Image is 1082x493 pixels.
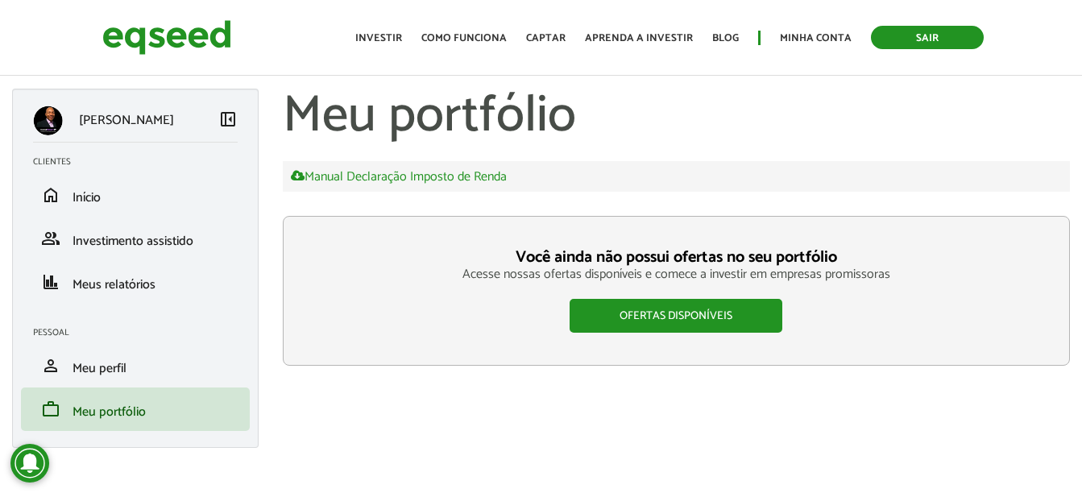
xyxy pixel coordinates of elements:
span: home [41,185,60,205]
li: Meu perfil [21,344,250,387]
span: left_panel_close [218,110,238,129]
h3: Você ainda não possui ofertas no seu portfólio [316,249,1037,267]
img: EqSeed [102,16,231,59]
p: [PERSON_NAME] [79,113,174,128]
li: Início [21,173,250,217]
a: workMeu portfólio [33,400,238,419]
h2: Pessoal [33,328,250,338]
span: Meus relatórios [73,274,155,296]
a: homeInício [33,185,238,205]
li: Investimento assistido [21,217,250,260]
span: Meu perfil [73,358,126,379]
a: personMeu perfil [33,356,238,375]
span: person [41,356,60,375]
span: Início [73,187,101,209]
a: Captar [526,33,566,43]
a: Manual Declaração Imposto de Renda [291,169,507,184]
a: Ofertas disponíveis [570,299,782,333]
span: work [41,400,60,419]
p: Acesse nossas ofertas disponíveis e comece a investir em empresas promissoras [316,267,1037,282]
a: Sair [871,26,984,49]
span: Investimento assistido [73,230,193,252]
li: Meu portfólio [21,387,250,431]
h2: Clientes [33,157,250,167]
a: Como funciona [421,33,507,43]
a: Blog [712,33,739,43]
a: Colapsar menu [218,110,238,132]
a: Minha conta [780,33,852,43]
a: groupInvestimento assistido [33,229,238,248]
a: Investir [355,33,402,43]
a: financeMeus relatórios [33,272,238,292]
span: finance [41,272,60,292]
li: Meus relatórios [21,260,250,304]
span: group [41,229,60,248]
span: Meu portfólio [73,401,146,423]
h1: Meu portfólio [283,89,1070,145]
a: Aprenda a investir [585,33,693,43]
